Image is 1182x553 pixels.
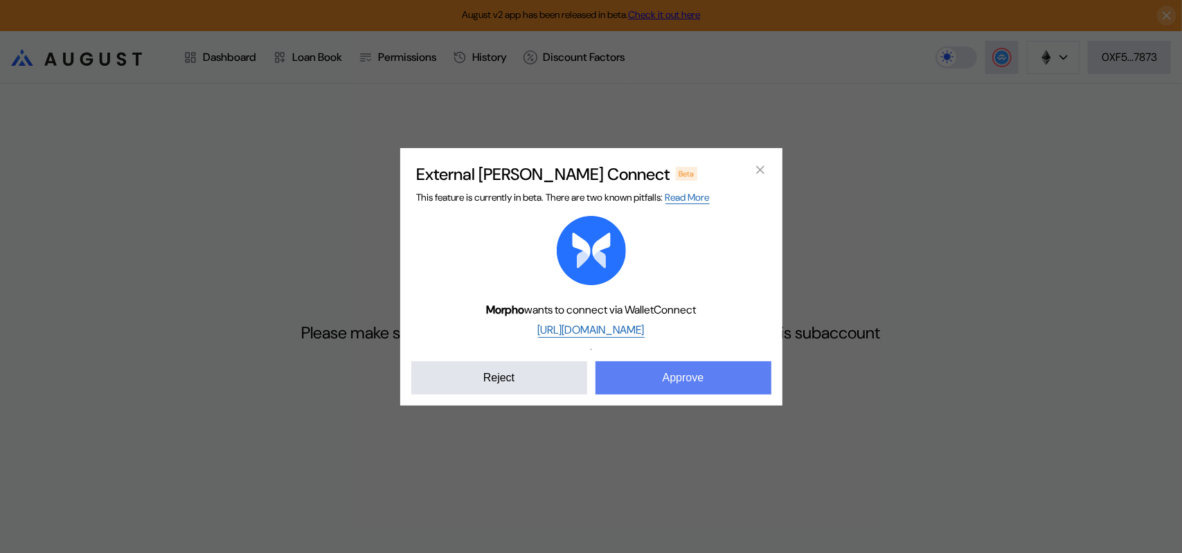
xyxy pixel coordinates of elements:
[417,191,710,204] span: This feature is currently in beta. There are two known pitfalls:
[411,361,587,395] button: Reject
[596,361,771,395] button: Approve
[749,159,771,181] button: close modal
[538,323,645,338] a: [URL][DOMAIN_NAME]
[486,302,696,317] span: wants to connect via WalletConnect
[557,216,626,285] img: Morpho logo
[486,302,524,317] b: Morpho
[665,191,710,204] a: Read More
[676,167,698,181] div: Beta
[417,163,670,185] h2: External [PERSON_NAME] Connect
